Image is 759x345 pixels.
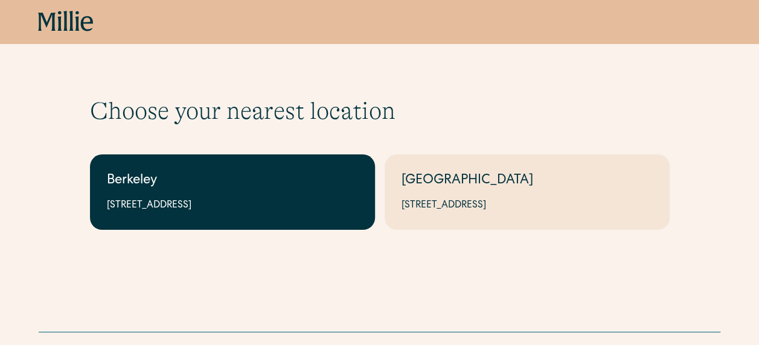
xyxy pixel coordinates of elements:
div: [GEOGRAPHIC_DATA] [402,171,653,191]
div: [STREET_ADDRESS] [107,198,358,213]
div: Berkeley [107,171,358,191]
a: [GEOGRAPHIC_DATA][STREET_ADDRESS] [385,154,670,230]
a: home [38,11,94,33]
div: [STREET_ADDRESS] [402,198,653,213]
a: Berkeley[STREET_ADDRESS] [90,154,375,230]
h1: Choose your nearest location [90,97,670,125]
